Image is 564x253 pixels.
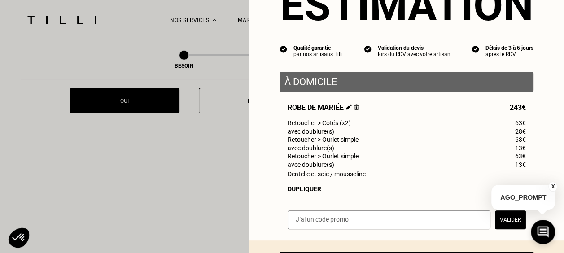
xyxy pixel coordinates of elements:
div: lors du RDV avec votre artisan [378,51,450,57]
button: Valider [495,210,526,229]
span: 63€ [515,119,526,126]
img: icon list info [472,45,479,53]
span: avec doublure(s) [288,144,334,152]
div: après le RDV [485,51,533,57]
img: icon list info [364,45,372,53]
button: X [548,182,557,192]
span: 63€ [515,153,526,160]
div: Délais de 3 à 5 jours [485,45,533,51]
span: Robe de mariée [288,103,359,112]
span: avec doublure(s) [288,128,334,135]
span: 63€ [515,136,526,143]
p: À domicile [284,76,529,87]
span: 13€ [515,144,526,152]
div: Dupliquer [288,185,526,192]
span: 243€ [510,103,526,112]
span: 13€ [515,161,526,168]
p: AGO_PROMPT [491,185,555,210]
div: Validation du devis [378,45,450,51]
img: icon list info [280,45,287,53]
span: Retoucher > Ourlet simple [288,153,359,160]
span: 28€ [515,128,526,135]
img: Éditer [346,104,352,110]
span: Retoucher > Côtés (x2) [288,119,351,126]
div: par nos artisans Tilli [293,51,343,57]
div: Qualité garantie [293,45,343,51]
span: Dentelle et soie / mousseline [288,170,366,178]
input: J‘ai un code promo [288,210,490,229]
span: Retoucher > Ourlet simple [288,136,359,143]
img: Supprimer [354,104,359,110]
span: avec doublure(s) [288,161,334,168]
